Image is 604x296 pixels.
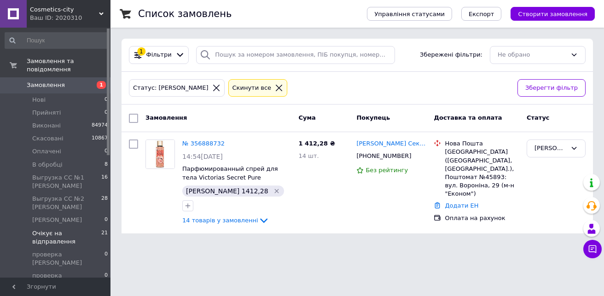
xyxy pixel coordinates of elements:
div: 1 [137,47,145,56]
span: Замовлення [27,81,65,89]
span: 1 412,28 ₴ [298,140,335,147]
div: Cкинути все [231,83,273,93]
span: [PERSON_NAME] [32,216,82,224]
span: проверка [PERSON_NAME] [32,250,105,267]
span: Управління статусами [374,11,445,17]
div: [GEOGRAPHIC_DATA] ([GEOGRAPHIC_DATA], [GEOGRAPHIC_DATA].), Поштомат №45893: вул. Вороніна, 29 (м-... [445,148,519,198]
div: Оплата на рахунок [445,214,519,222]
button: Чат з покупцем [583,240,602,258]
span: 16 [101,174,108,190]
div: Яна [534,144,567,153]
span: 1 [97,81,106,89]
span: Cosmetics-city [30,6,99,14]
span: Без рейтингу [366,167,408,174]
span: Створити замовлення [518,11,587,17]
span: Фільтри [146,51,172,59]
span: Выгрузка СС №1 [PERSON_NAME] [32,174,101,190]
span: Експорт [469,11,494,17]
input: Пошук [5,32,109,49]
span: [PERSON_NAME] 1412,28 [186,187,268,195]
span: Замовлення [145,114,187,121]
span: Cума [298,114,315,121]
span: Скасовані [32,134,64,143]
span: Прийняті [32,109,61,117]
div: Ваш ID: 2020310 [30,14,110,22]
span: 0 [105,272,108,288]
span: Очікує на відправлення [32,229,101,246]
span: 14:54[DATE] [182,153,223,160]
span: Оплачені [32,147,61,156]
span: Нові [32,96,46,104]
a: Додати ЕН [445,202,478,209]
span: 0 [105,96,108,104]
span: 14 шт. [298,152,319,159]
span: Доставка та оплата [434,114,502,121]
span: 0 [105,109,108,117]
span: проверка [PERSON_NAME] [32,272,105,288]
a: Створити замовлення [501,10,595,17]
button: Управління статусами [367,7,452,21]
span: 0 [105,250,108,267]
a: [PERSON_NAME] Секрет [356,139,426,148]
span: Выгрузка СС №2 [PERSON_NAME] [32,195,101,211]
span: Зберегти фільтр [525,83,578,93]
a: 14 товарів у замовленні [182,217,269,224]
a: Фото товару [145,139,175,169]
span: [PHONE_NUMBER] [356,152,411,159]
span: Збережені фільтри: [420,51,482,59]
button: Створити замовлення [511,7,595,21]
h1: Список замовлень [138,8,232,19]
span: 8 [105,161,108,169]
svg: Видалити мітку [273,187,280,195]
a: Парфюмированный спрей для тела Victorias Secret Pure Seduction La Creme 250 мл [182,165,278,189]
input: Пошук за номером замовлення, ПІБ покупця, номером телефону, Email, номером накладної [196,46,395,64]
div: Не обрано [498,50,567,60]
button: Експорт [461,7,502,21]
span: Виконані [32,122,61,130]
span: 0 [105,216,108,224]
a: № 356888732 [182,140,225,147]
img: Фото товару [146,140,174,168]
button: Зберегти фільтр [517,79,586,97]
span: Замовлення та повідомлення [27,57,110,74]
div: Статус: [PERSON_NAME] [131,83,210,93]
span: 84974 [92,122,108,130]
div: Нова Пошта [445,139,519,148]
span: 14 товарів у замовленні [182,217,258,224]
span: В обробці [32,161,63,169]
span: 21 [101,229,108,246]
span: 10867 [92,134,108,143]
span: Статус [527,114,550,121]
span: 28 [101,195,108,211]
span: Покупець [356,114,390,121]
span: 0 [105,147,108,156]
